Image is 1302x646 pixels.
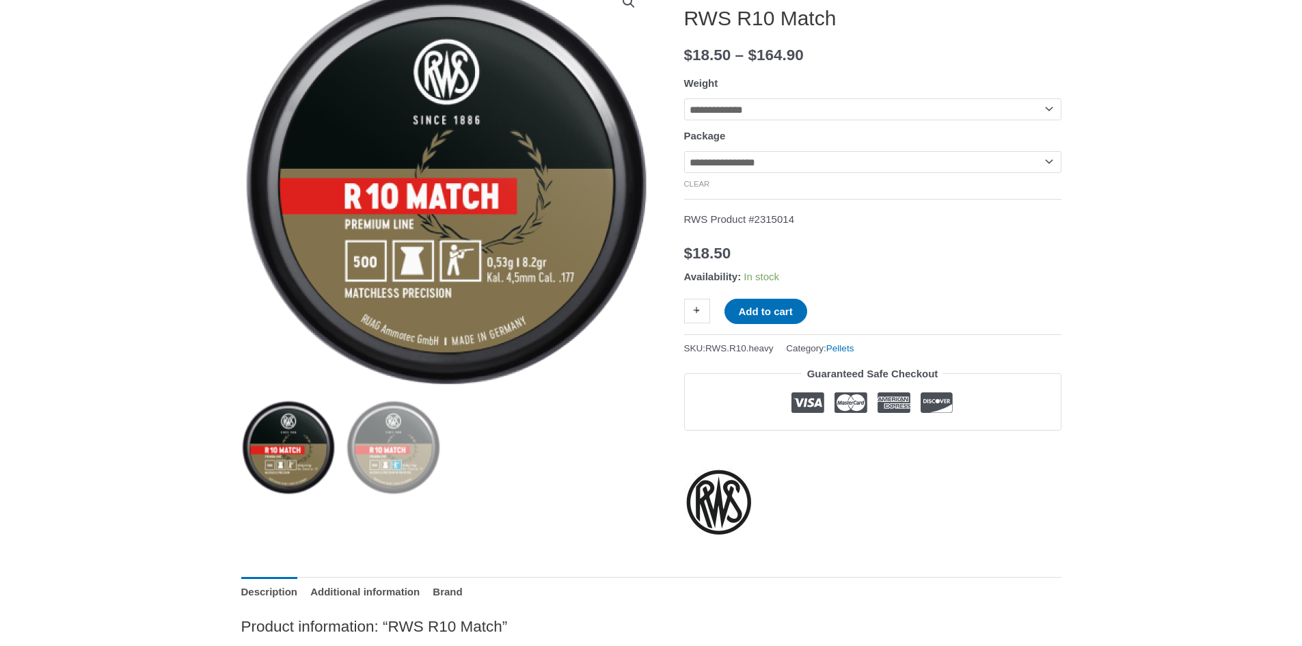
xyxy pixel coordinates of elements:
[744,271,779,282] span: In stock
[241,400,336,495] img: RWS R10 Match
[724,299,807,324] button: Add to cart
[346,400,441,495] img: RWS R10 Match
[802,364,944,383] legend: Guaranteed Safe Checkout
[684,6,1061,31] h1: RWS R10 Match
[705,343,774,353] span: RWS.R10.heavy
[684,271,742,282] span: Availability:
[748,46,757,64] span: $
[826,343,854,353] a: Pellets
[684,441,1061,457] iframe: Customer reviews powered by Trustpilot
[241,617,1061,636] h2: Product information: “RWS R10 Match”
[684,245,693,262] span: $
[684,130,726,142] label: Package
[310,577,420,606] a: Additional information
[684,468,752,536] a: RWS
[684,46,693,64] span: $
[241,577,298,606] a: Description
[684,46,731,64] bdi: 18.50
[684,180,710,188] a: Clear options
[748,46,803,64] bdi: 164.90
[684,77,718,89] label: Weight
[684,245,731,262] bdi: 18.50
[735,46,744,64] span: –
[786,340,854,357] span: Category:
[433,577,462,606] a: Brand
[684,210,1061,229] p: RWS Product #2315014
[684,340,774,357] span: SKU:
[684,299,710,323] a: +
